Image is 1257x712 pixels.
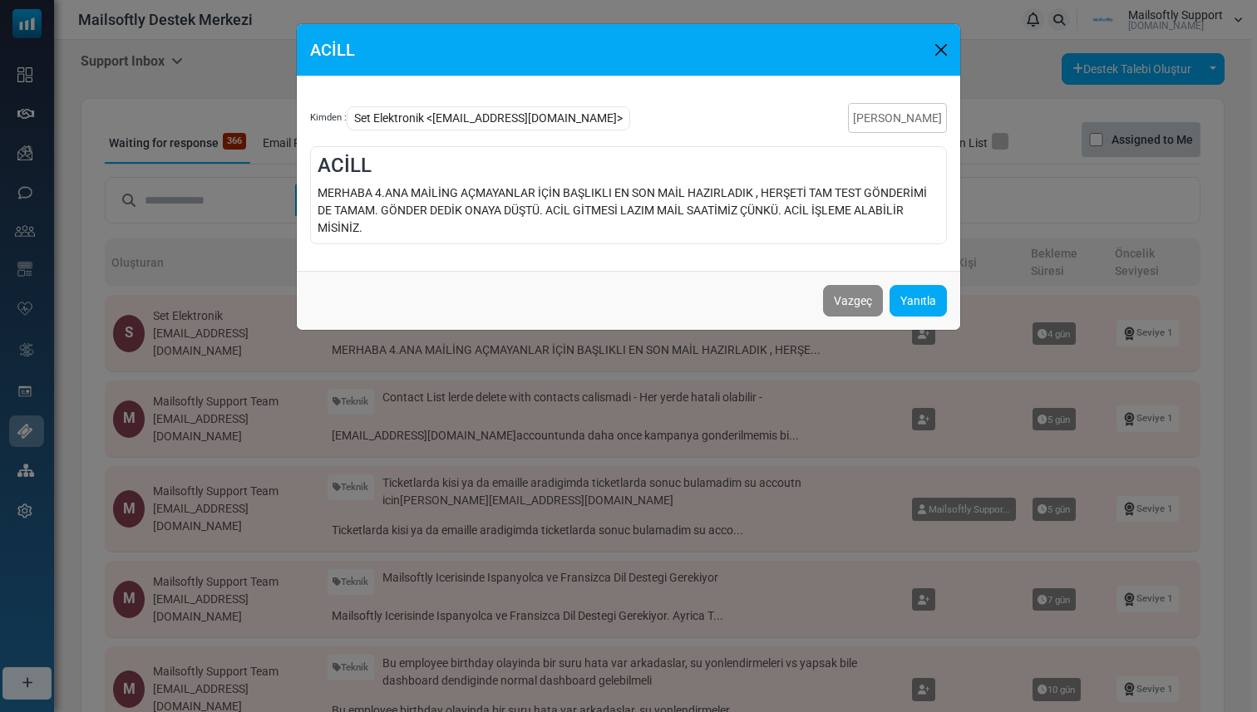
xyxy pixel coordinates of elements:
[318,184,939,237] div: MERHABA 4.ANA MAİLİNG AÇMAYANLAR İÇİN BAŞLIKLI EN SON MAİL HAZIRLADIK , HERŞETİ TAM TEST GÖNDERİM...
[310,111,347,125] span: Kimden :
[823,285,883,317] button: Vazgeç
[929,37,954,62] button: Close
[848,103,947,133] a: [PERSON_NAME]
[890,285,947,317] a: Yanıtla
[318,154,939,178] h4: ACİLL
[310,37,355,62] h5: ACİLL
[347,106,630,130] span: Set Elektronik <[EMAIL_ADDRESS][DOMAIN_NAME]>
